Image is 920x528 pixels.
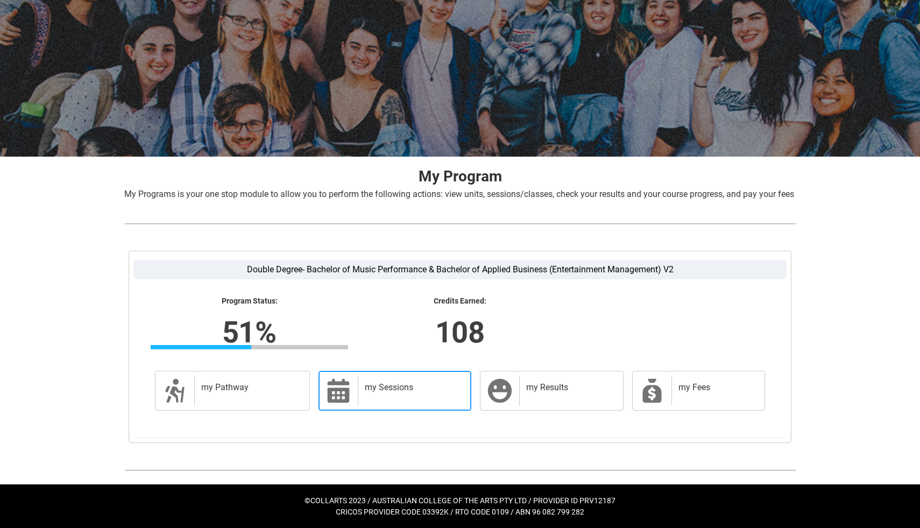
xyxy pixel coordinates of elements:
label: Double Degree- Bachelor of Music Performance & Bachelor of Applied Business (Entertainment Manage... [133,260,787,279]
strong: My Program [419,167,502,185]
lightning-formatted-number: 51% [81,310,417,354]
h2: my Results [526,382,612,393]
img: REDU_GREY_LINE [124,218,796,229]
h2: my Fees [678,382,754,393]
h2: my Sessions [365,382,460,393]
a: my Fees [632,371,765,411]
a: my Results [480,371,624,411]
a: my Pathway [155,371,310,411]
div: Progress Bar [151,345,348,349]
lightning-formatted-text: Program Status: [151,297,348,306]
img: REDU_GREY_LINE [124,464,796,476]
span: My Payments [639,378,665,404]
a: my Sessions [319,371,471,411]
lightning-formatted-number: 108 [292,310,628,354]
h2: my Pathway [201,382,299,393]
lightning-formatted-text: Credits Earned: [361,297,558,306]
span: Description of icon when needed [162,378,188,404]
span: My Programs is your one stop module to allow you to perform the following actions: view units, se... [124,189,794,199]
